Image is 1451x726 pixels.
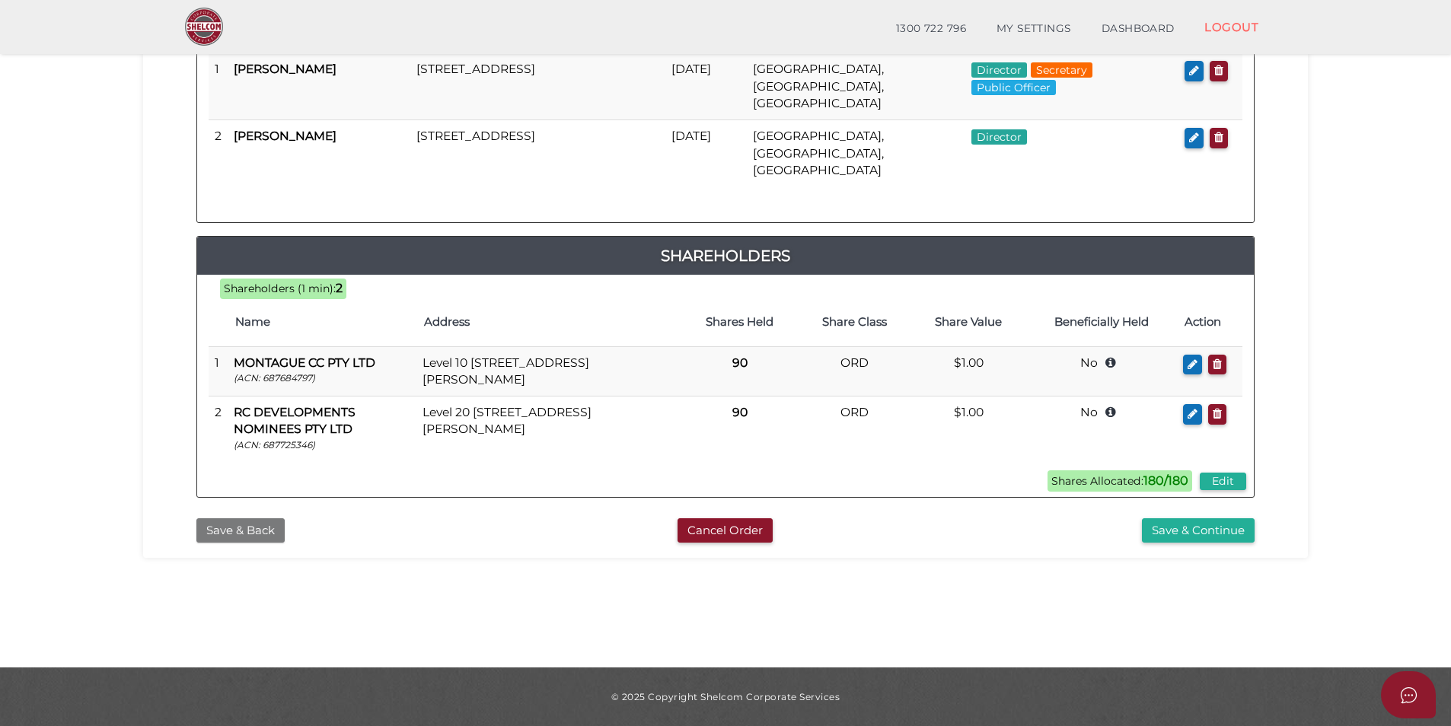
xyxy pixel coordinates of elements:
h4: Action [1185,316,1235,329]
td: 2 [209,120,228,186]
h4: Share Value [919,316,1018,329]
h4: Shares Held [690,316,789,329]
h4: Name [235,316,409,329]
button: Save & Back [196,518,285,543]
b: [PERSON_NAME] [234,129,336,143]
b: 90 [732,355,748,370]
h4: Address [424,316,674,329]
span: Shares Allocated: [1048,470,1192,492]
span: Public Officer [971,80,1056,95]
a: MY SETTINGS [981,14,1086,44]
button: Cancel Order [678,518,773,543]
td: [STREET_ADDRESS] [410,53,665,120]
td: ORD [797,346,911,396]
td: Level 10 [STREET_ADDRESS][PERSON_NAME] [416,346,682,396]
td: No [1026,396,1178,459]
td: [GEOGRAPHIC_DATA], [GEOGRAPHIC_DATA], [GEOGRAPHIC_DATA] [747,120,965,186]
td: 2 [209,396,228,459]
span: Shareholders (1 min): [224,282,336,295]
a: LOGOUT [1189,11,1274,43]
td: [DATE] [665,53,747,120]
p: (ACN: 687684797) [234,371,410,384]
td: 1 [209,346,228,396]
span: Director [971,129,1027,145]
button: Open asap [1381,671,1436,718]
h4: Share Class [805,316,904,329]
td: [GEOGRAPHIC_DATA], [GEOGRAPHIC_DATA], [GEOGRAPHIC_DATA] [747,53,965,120]
td: ORD [797,396,911,459]
td: [STREET_ADDRESS] [410,120,665,186]
b: 180/180 [1143,473,1188,488]
div: © 2025 Copyright Shelcom Corporate Services [155,690,1296,703]
b: 2 [336,281,343,295]
td: No [1026,346,1178,396]
a: DASHBOARD [1086,14,1190,44]
td: Level 20 [STREET_ADDRESS][PERSON_NAME] [416,396,682,459]
b: [PERSON_NAME] [234,62,336,76]
td: $1.00 [911,396,1025,459]
b: MONTAGUE CC PTY LTD [234,355,375,370]
td: [DATE] [665,120,747,186]
td: $1.00 [911,346,1025,396]
p: (ACN: 687725346) [234,438,410,451]
span: Secretary [1031,62,1092,78]
td: 1 [209,53,228,120]
h4: Beneficially Held [1034,316,1170,329]
a: 1300 722 796 [881,14,981,44]
b: RC DEVELOPMENTS NOMINEES PTY LTD [234,405,356,436]
button: Save & Continue [1142,518,1255,543]
span: Director [971,62,1027,78]
a: Shareholders [197,244,1254,268]
b: 90 [732,405,748,419]
button: Edit [1200,473,1246,490]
